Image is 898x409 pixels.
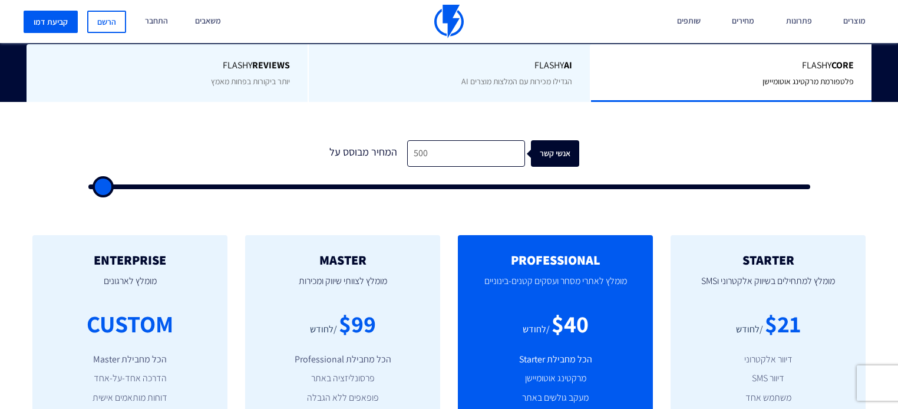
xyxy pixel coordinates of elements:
p: מומלץ לצוותי שיווק ומכירות [263,267,422,307]
li: הכל מחבילת Professional [263,353,422,367]
span: יותר ביקורות בפחות מאמץ [211,76,290,87]
li: מרקטינג אוטומיישן [476,372,635,385]
h2: ENTERPRISE [50,253,210,267]
div: $21 [765,307,801,341]
p: מומלץ לארגונים [50,267,210,307]
div: /לחודש [310,323,337,337]
b: AI [564,59,572,71]
li: פופאפים ללא הגבלה [263,391,422,405]
span: הגדילו מכירות עם המלצות מוצרים AI [461,76,572,87]
li: דוחות מותאמים אישית [50,391,210,405]
li: מעקב גולשים באתר [476,391,635,405]
div: $40 [552,307,589,341]
p: מומלץ למתחילים בשיווק אלקטרוני וSMS [688,267,848,307]
div: CUSTOM [87,307,173,341]
li: דיוור אלקטרוני [688,353,848,367]
b: REVIEWS [252,59,290,71]
li: הדרכה אחד-על-אחד [50,372,210,385]
li: פרסונליזציה באתר [263,372,422,385]
a: קביעת דמו [24,11,78,33]
span: פלטפורמת מרקטינג אוטומיישן [762,76,854,87]
span: Flashy [609,59,854,72]
h2: PROFESSIONAL [476,253,635,267]
li: דיוור SMS [688,372,848,385]
li: הכל מחבילת Starter [476,353,635,367]
div: המחיר מבוסס על [319,140,407,167]
div: /לחודש [523,323,550,337]
li: הכל מחבילת Master [50,353,210,367]
b: Core [831,59,854,71]
div: אנשי קשר [538,140,586,167]
h2: STARTER [688,253,848,267]
span: Flashy [44,59,290,72]
p: מומלץ לאתרי מסחר ועסקים קטנים-בינוניים [476,267,635,307]
li: משתמש אחד [688,391,848,405]
div: $99 [339,307,376,341]
span: Flashy [326,59,572,72]
h2: MASTER [263,253,422,267]
div: /לחודש [736,323,763,337]
a: הרשם [87,11,126,33]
